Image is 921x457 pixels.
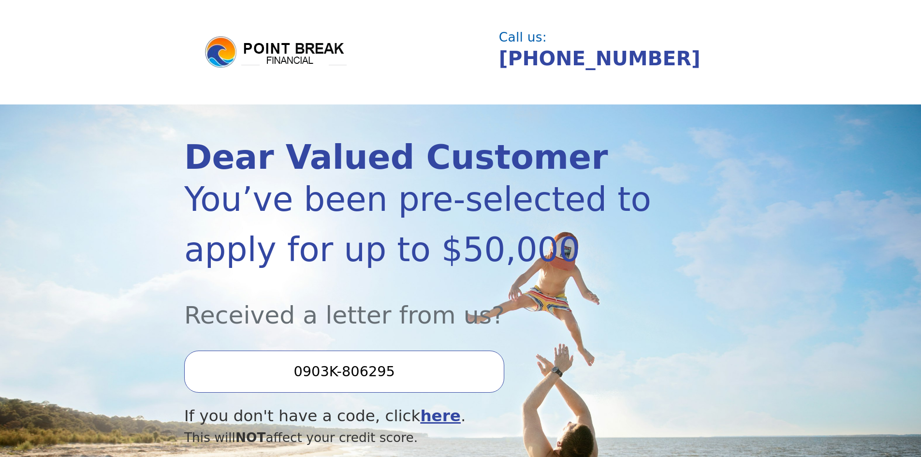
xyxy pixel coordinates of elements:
[184,275,654,333] div: Received a letter from us?
[499,31,729,44] div: Call us:
[235,430,266,445] span: NOT
[204,35,349,70] img: logo.png
[184,404,654,428] div: If you don't have a code, click .
[184,174,654,275] div: You’ve been pre-selected to apply for up to $50,000
[420,407,461,425] a: here
[184,428,654,447] div: This will affect your credit score.
[184,351,504,392] input: Enter your Offer Code:
[184,141,654,174] div: Dear Valued Customer
[499,47,701,70] a: [PHONE_NUMBER]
